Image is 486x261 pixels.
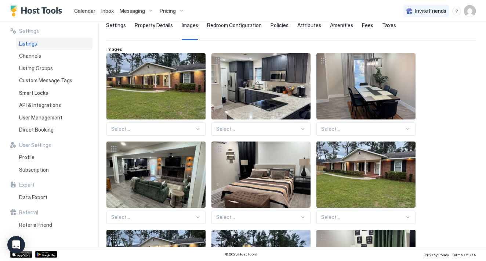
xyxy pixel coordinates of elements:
a: Listings [16,37,93,50]
span: Messaging [120,8,145,14]
a: Custom Message Tags [16,74,93,87]
span: Pricing [160,8,176,14]
div: View imageSelect... [316,53,416,136]
span: Referral [19,209,38,216]
a: Refer a Friend [16,219,93,231]
span: Privacy Policy [425,253,449,257]
div: View image [106,142,206,208]
div: View imageSelect... [211,53,311,136]
a: Direct Booking [16,124,93,136]
span: Invite Friends [415,8,446,14]
span: Property Details [135,22,173,29]
a: Terms Of Use [452,250,476,258]
span: Calendar [74,8,95,14]
span: User Management [19,114,62,121]
span: Bedroom Configuration [207,22,262,29]
a: Channels [16,50,93,62]
div: View imageSelect... [211,142,311,224]
span: Fees [362,22,373,29]
a: App Store [10,251,32,258]
span: Smart Locks [19,90,48,96]
a: API & Integrations [16,99,93,111]
div: View imageSelect... [316,142,416,224]
a: Privacy Policy [425,250,449,258]
span: Images [106,46,122,52]
span: Listings [19,40,37,47]
span: Listing Groups [19,65,53,72]
div: View imageSelect... [106,142,206,224]
div: User profile [464,5,476,17]
a: Listing Groups [16,62,93,75]
span: Direct Booking [19,126,54,133]
span: Policies [271,22,289,29]
a: Smart Locks [16,87,93,99]
div: Open Intercom Messenger [7,236,25,254]
span: Custom Message Tags [19,77,72,84]
span: Images [182,22,198,29]
span: Settings [19,28,39,35]
a: Data Export [16,191,93,204]
span: Refer a Friend [19,222,52,228]
span: Settings [106,22,126,29]
span: Export [19,182,35,188]
div: View image [316,142,416,208]
span: User Settings [19,142,51,149]
div: View image [316,53,416,119]
a: Calendar [74,7,95,15]
span: © 2025 Host Tools [225,252,257,257]
div: View image [211,142,311,208]
span: Taxes [382,22,396,29]
div: menu [452,7,461,15]
div: View image [211,53,311,119]
span: Attributes [297,22,321,29]
a: Subscription [16,164,93,176]
a: Inbox [101,7,114,15]
span: Subscription [19,167,49,173]
a: Profile [16,151,93,164]
span: API & Integrations [19,102,61,108]
div: View imageSelect... [106,53,206,136]
div: View image [106,53,206,119]
span: Data Export [19,194,47,201]
span: Profile [19,154,35,161]
a: Host Tools Logo [10,6,65,17]
a: User Management [16,111,93,124]
span: Terms Of Use [452,253,476,257]
span: Amenities [330,22,353,29]
span: Channels [19,53,41,59]
a: Google Play Store [35,251,57,258]
span: Inbox [101,8,114,14]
